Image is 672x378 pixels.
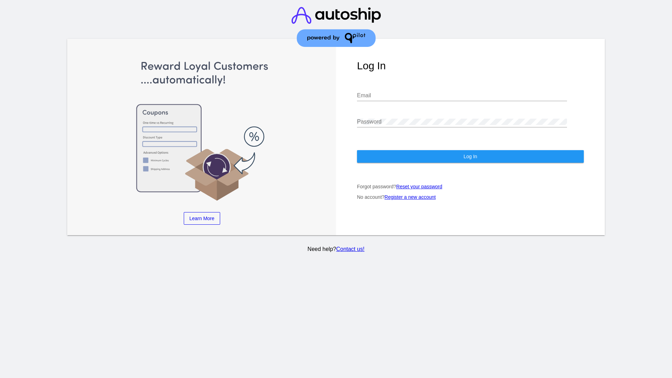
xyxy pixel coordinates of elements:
[66,246,606,252] p: Need help?
[357,184,584,189] p: Forgot password?
[357,194,584,200] p: No account?
[396,184,442,189] a: Reset your password
[385,194,436,200] a: Register a new account
[357,92,567,99] input: Email
[463,154,477,159] span: Log In
[357,150,584,163] button: Log In
[357,60,584,72] h1: Log In
[89,60,315,202] img: Apply Coupons Automatically to Scheduled Orders with QPilot
[184,212,220,225] a: Learn More
[336,246,364,252] a: Contact us!
[189,216,215,221] span: Learn More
